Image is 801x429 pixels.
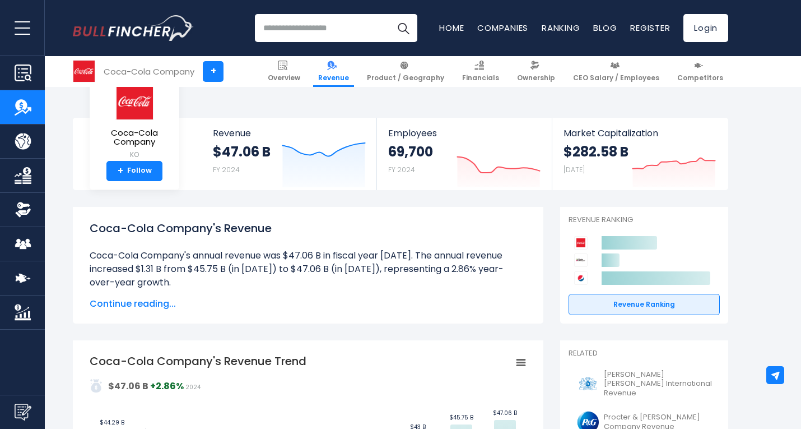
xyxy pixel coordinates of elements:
span: Financials [462,73,499,82]
img: PM logo [575,371,600,396]
a: CEO Salary / Employees [568,56,664,87]
strong: +2.86% [150,380,184,393]
a: Ranking [542,22,580,34]
a: Product / Geography [362,56,449,87]
small: [DATE] [564,165,585,174]
img: Coca-Cola Company competitors logo [574,236,588,250]
p: Related [569,349,720,358]
a: Overview [263,56,305,87]
a: + [203,61,223,82]
a: Competitors [672,56,728,87]
a: Financials [457,56,504,87]
span: Revenue [318,73,349,82]
span: Revenue [213,128,366,139]
span: Employees [388,128,540,139]
span: Coca-Cola Company [99,128,170,147]
li: Coca-Cola Company's annual revenue was $47.06 B in fiscal year [DATE]. The annual revenue increas... [90,249,527,289]
a: Register [630,22,670,34]
img: Bullfincher logo [73,15,194,41]
span: Ownership [517,73,555,82]
div: Coca-Cola Company [104,65,194,78]
strong: $47.06 B [213,143,271,160]
span: CEO Salary / Employees [573,73,659,82]
span: Product / Geography [367,73,444,82]
p: Revenue Ranking [569,215,720,225]
button: Search [389,14,417,42]
tspan: Coca-Cola Company's Revenue Trend [90,353,306,369]
text: $44.29 B [100,418,124,427]
img: PepsiCo competitors logo [574,271,588,285]
a: Coca-Cola Company KO [98,82,171,161]
small: FY 2024 [388,165,415,174]
h1: Coca-Cola Company's Revenue [90,220,527,237]
a: Login [683,14,728,42]
a: Revenue $47.06 B FY 2024 [202,118,377,190]
span: Overview [268,73,300,82]
img: Keurig Dr Pepper competitors logo [574,253,588,267]
strong: 69,700 [388,143,433,160]
a: Revenue Ranking [569,294,720,315]
img: Ownership [15,201,31,218]
a: Blog [593,22,617,34]
strong: $282.58 B [564,143,628,160]
a: Revenue [313,56,354,87]
img: KO logo [115,82,154,120]
a: [PERSON_NAME] [PERSON_NAME] International Revenue [569,367,720,402]
img: addasd [90,379,103,393]
span: Competitors [677,73,723,82]
a: Go to homepage [73,15,193,41]
strong: $47.06 B [108,380,148,393]
a: Companies [477,22,528,34]
span: Market Capitalization [564,128,716,139]
img: KO logo [73,61,95,82]
a: Market Capitalization $282.58 B [DATE] [552,118,727,190]
a: Home [439,22,464,34]
small: FY 2024 [213,165,240,174]
text: $47.06 B [493,409,517,417]
a: Employees 69,700 FY 2024 [377,118,551,190]
text: $45.75 B [449,413,473,422]
span: Continue reading... [90,297,527,311]
span: 2024 [185,383,201,391]
a: Ownership [512,56,560,87]
a: +Follow [106,161,162,181]
small: KO [99,150,170,160]
strong: + [118,166,123,176]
